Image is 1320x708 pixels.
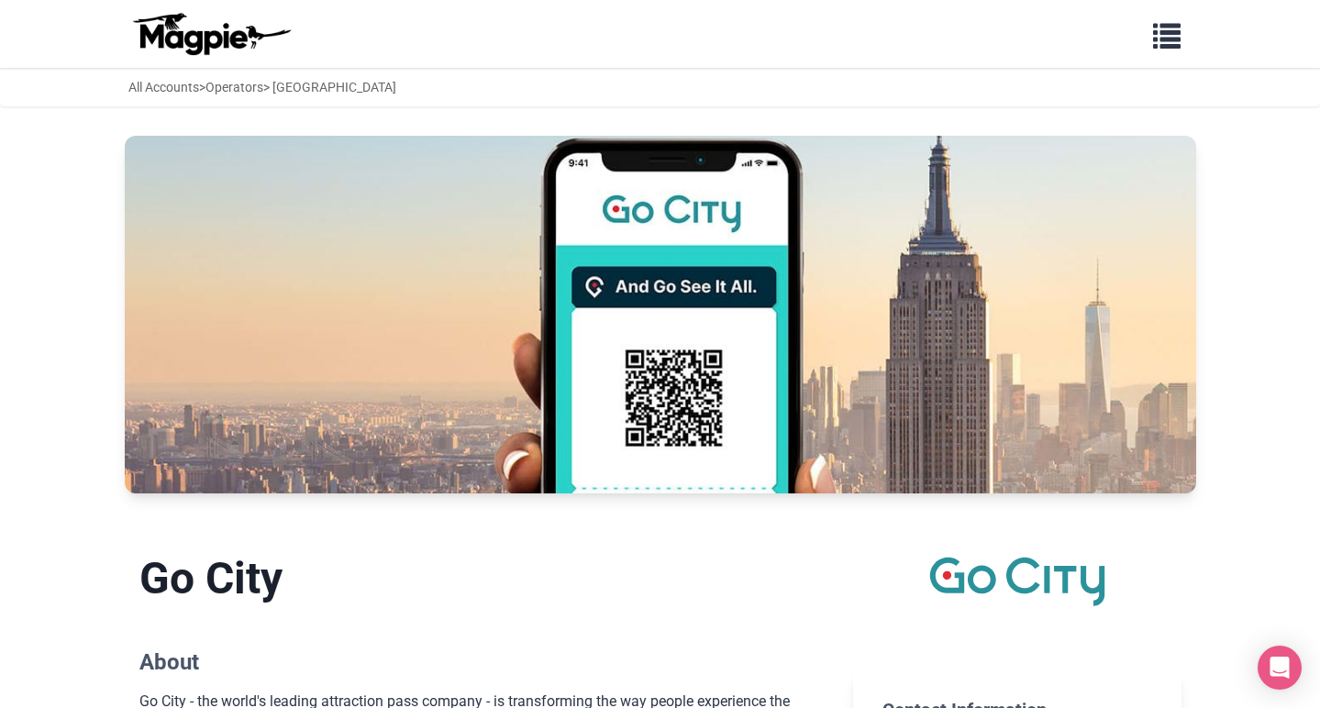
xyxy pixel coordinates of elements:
[125,136,1196,493] img: Go City banner
[128,77,396,97] div: > > [GEOGRAPHIC_DATA]
[128,12,294,56] img: logo-ab69f6fb50320c5b225c76a69d11143b.png
[929,552,1105,611] img: Go City logo
[139,649,825,676] h2: About
[1258,646,1302,690] div: Open Intercom Messenger
[128,80,199,94] a: All Accounts
[205,80,263,94] a: Operators
[139,552,825,605] h1: Go City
